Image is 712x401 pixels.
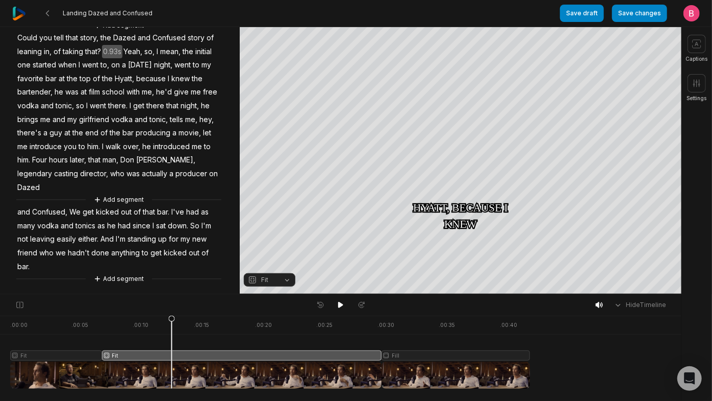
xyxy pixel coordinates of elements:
span: Confused [151,31,187,45]
span: let [202,126,212,140]
span: taking [62,45,84,59]
button: Settings [687,74,707,102]
span: bartender, [16,85,54,99]
span: bar. [16,260,31,274]
span: of [200,246,210,260]
span: was [125,167,141,181]
span: went [89,99,107,113]
span: give [173,85,190,99]
span: went [81,58,99,72]
span: my [200,58,212,72]
span: had [185,205,200,219]
span: the [182,45,194,59]
span: bar [44,72,58,86]
span: a [168,167,174,181]
span: I [129,99,132,113]
span: he [106,219,117,233]
button: Captions [686,35,708,63]
span: and [137,31,151,45]
span: on [208,167,219,181]
span: producer [174,167,208,181]
span: me, [184,113,198,127]
span: the [109,126,121,140]
span: Four [31,153,48,167]
span: of [133,205,142,219]
span: Captions [686,55,708,63]
span: new [191,232,208,246]
span: on [110,58,121,72]
span: vodka [110,113,134,127]
span: at [80,85,88,99]
span: Fit [261,275,268,285]
span: at [58,72,66,86]
span: him. [16,153,31,167]
button: Save draft [560,5,604,22]
span: to [192,58,200,72]
span: so [75,99,85,113]
span: film [88,85,101,99]
span: end [84,126,99,140]
span: Hyatt, [114,72,135,86]
span: of [99,126,109,140]
span: standing [126,232,157,246]
span: he'd [155,85,173,99]
span: [PERSON_NAME], [135,153,196,167]
span: Dazed [16,181,41,195]
span: walk [105,140,122,154]
span: tell [53,31,65,45]
span: so, [143,45,156,59]
span: I [78,58,81,72]
span: he [200,99,211,113]
span: me [191,140,203,154]
span: director, [79,167,109,181]
span: in, [43,45,53,59]
span: So [189,219,200,233]
span: and [40,99,55,113]
span: there [145,99,165,113]
span: of [206,31,215,45]
span: me, [141,85,155,99]
span: Settings [687,95,707,102]
span: out [188,246,200,260]
span: Don [119,153,135,167]
span: I [167,72,170,86]
span: free [202,85,218,99]
span: I'm [200,219,212,233]
span: the [66,72,79,86]
span: actually [141,167,168,181]
span: my [180,232,191,246]
span: I [156,45,159,59]
span: that [65,31,79,45]
span: since [132,219,151,233]
button: Save changes [612,5,667,22]
span: vodka [36,219,60,233]
span: introduce [29,140,63,154]
span: guy [48,126,63,140]
span: initial [194,45,213,59]
span: either. [77,232,99,246]
span: me [190,85,202,99]
span: brings [16,113,39,127]
span: vodka [16,99,40,113]
span: kicked [95,205,120,219]
button: HideTimeline [611,297,669,313]
span: kicked [163,246,188,260]
span: a [121,58,127,72]
span: hours [48,153,69,167]
span: I [151,219,155,233]
span: started [32,58,57,72]
span: We [68,205,82,219]
span: who [109,167,125,181]
span: the [191,72,204,86]
div: Open Intercom Messenger [677,366,702,391]
span: of [92,72,101,86]
span: the [101,72,114,86]
span: top [79,72,92,86]
span: and [52,113,66,127]
span: producing [135,126,171,140]
span: hadn't [67,246,90,260]
span: a [171,126,177,140]
span: man, [101,153,119,167]
span: tonics [74,219,96,233]
span: leaning [16,45,43,59]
